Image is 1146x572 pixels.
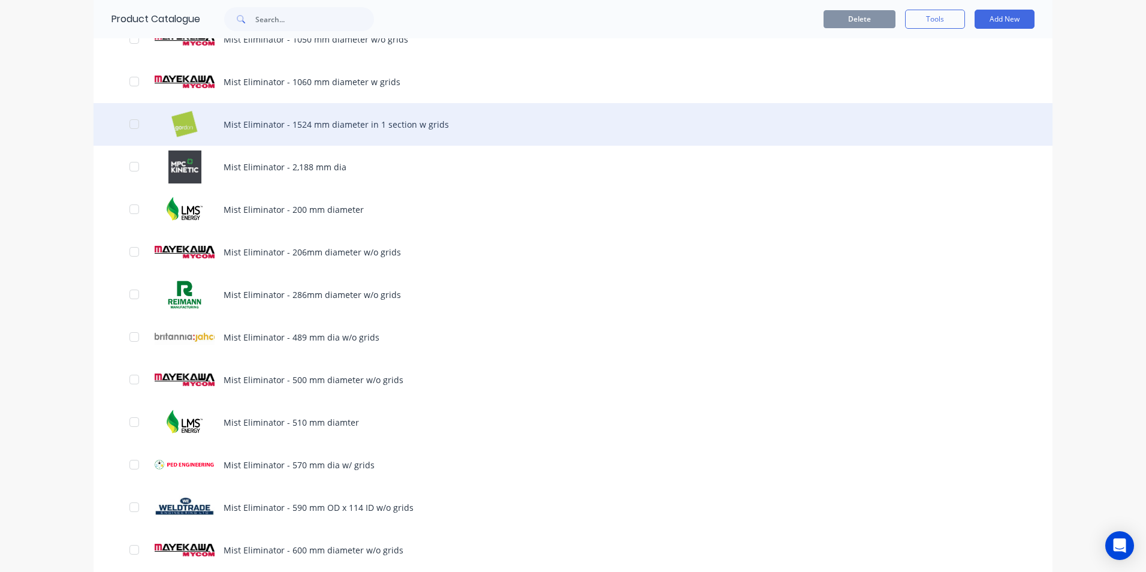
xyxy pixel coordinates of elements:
div: Open Intercom Messenger [1105,531,1134,560]
button: Add New [975,10,1035,29]
div: Mist Eliminator - 206mm diameter w/o gridsMist Eliminator - 206mm diameter w/o grids [94,231,1052,273]
div: Mist Eliminator - 570 mm dia w/ gridsMist Eliminator - 570 mm dia w/ grids [94,444,1052,486]
div: Mist Eliminator - 1060 mm diameter w gridsMist Eliminator - 1060 mm diameter w grids [94,61,1052,103]
div: Mist Eliminator - 500 mm diameter w/o gridsMist Eliminator - 500 mm diameter w/o grids [94,359,1052,401]
div: Mist Eliminator - 1050 mm diameter w/o gridsMist Eliminator - 1050 mm diameter w/o grids [94,18,1052,61]
div: Mist Eliminator - 200 mm diameterMist Eliminator - 200 mm diameter [94,188,1052,231]
div: Mist Eliminator - 286mm diameter w/o gridsMist Eliminator - 286mm diameter w/o grids [94,273,1052,316]
button: Delete [824,10,895,28]
div: Mist Eliminator - 600 mm diameter w/o gridsMist Eliminator - 600 mm diameter w/o grids [94,529,1052,571]
div: Mist Eliminator - 2,188 mm diaMist Eliminator - 2,188 mm dia [94,146,1052,188]
div: Mist Eliminator - 1524 mm diameter in 1 section w gridsMist Eliminator - 1524 mm diameter in 1 se... [94,103,1052,146]
button: Tools [905,10,965,29]
div: Mist Eliminator - 590 mm OD x 114 ID w/o gridsMist Eliminator - 590 mm OD x 114 ID w/o grids [94,486,1052,529]
div: Mist Eliminator - 510 mm diamterMist Eliminator - 510 mm diamter [94,401,1052,444]
input: Search... [255,7,374,31]
div: Mist Eliminator - 489 mm dia w/o gridsMist Eliminator - 489 mm dia w/o grids [94,316,1052,359]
